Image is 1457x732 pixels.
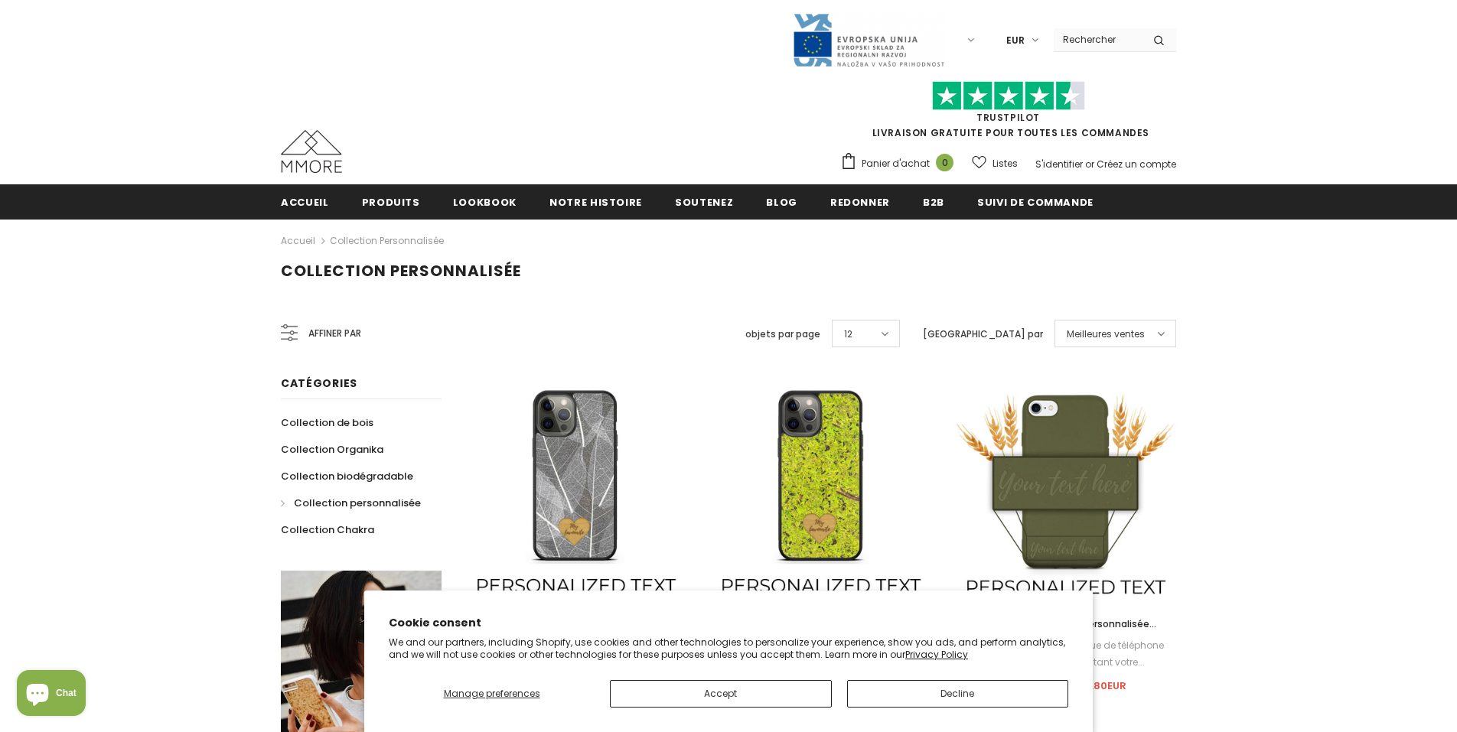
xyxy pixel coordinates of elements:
[745,327,820,342] label: objets par page
[936,154,953,171] span: 0
[281,522,374,537] span: Collection Chakra
[389,615,1068,631] h2: Cookie consent
[1006,33,1025,48] span: EUR
[977,195,1094,210] span: Suivi de commande
[453,195,517,210] span: Lookbook
[281,195,329,210] span: Accueil
[844,327,852,342] span: 12
[792,12,945,68] img: Javni Razpis
[281,442,383,457] span: Collection Organika
[281,232,315,250] a: Accueil
[766,184,797,219] a: Blog
[923,327,1043,342] label: [GEOGRAPHIC_DATA] par
[862,156,930,171] span: Panier d'achat
[281,490,421,516] a: Collection personnalisée
[281,184,329,219] a: Accueil
[923,195,944,210] span: B2B
[905,648,968,661] a: Privacy Policy
[1069,678,1126,693] span: € 19.80EUR
[281,260,521,281] span: Collection personnalisée
[792,33,945,46] a: Javni Razpis
[389,636,1068,660] p: We and our partners, including Shopify, use cookies and other technologies to personalize your ex...
[389,680,595,708] button: Manage preferences
[840,88,1176,139] span: LIVRAISON GRATUITE POUR TOUTES LES COMMANDES
[976,111,1040,124] a: TrustPilot
[923,184,944,219] a: B2B
[281,130,342,173] img: Cas MMORE
[610,680,832,708] button: Accept
[281,436,383,463] a: Collection Organika
[362,184,420,219] a: Produits
[549,195,642,210] span: Notre histoire
[766,195,797,210] span: Blog
[847,680,1069,708] button: Decline
[281,415,373,430] span: Collection de bois
[830,195,890,210] span: Redonner
[932,81,1085,111] img: Faites confiance aux étoiles pilotes
[972,150,1018,177] a: Listes
[830,184,890,219] a: Redonner
[444,687,540,700] span: Manage preferences
[281,409,373,436] a: Collection de bois
[330,234,444,247] a: Collection personnalisée
[1054,28,1142,50] input: Search Site
[1085,158,1094,171] span: or
[675,184,733,219] a: soutenez
[308,325,361,342] span: Affiner par
[281,469,413,483] span: Collection biodégradable
[281,376,357,391] span: Catégories
[1097,158,1176,171] a: Créez un compte
[977,184,1094,219] a: Suivi de commande
[281,516,374,543] a: Collection Chakra
[281,463,413,490] a: Collection biodégradable
[1067,327,1145,342] span: Meilleures ventes
[675,195,733,210] span: soutenez
[12,670,90,720] inbox-online-store-chat: Shopify online store chat
[453,184,517,219] a: Lookbook
[993,156,1018,171] span: Listes
[294,496,421,510] span: Collection personnalisée
[1035,158,1083,171] a: S'identifier
[549,184,642,219] a: Notre histoire
[840,152,961,175] a: Panier d'achat 0
[362,195,420,210] span: Produits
